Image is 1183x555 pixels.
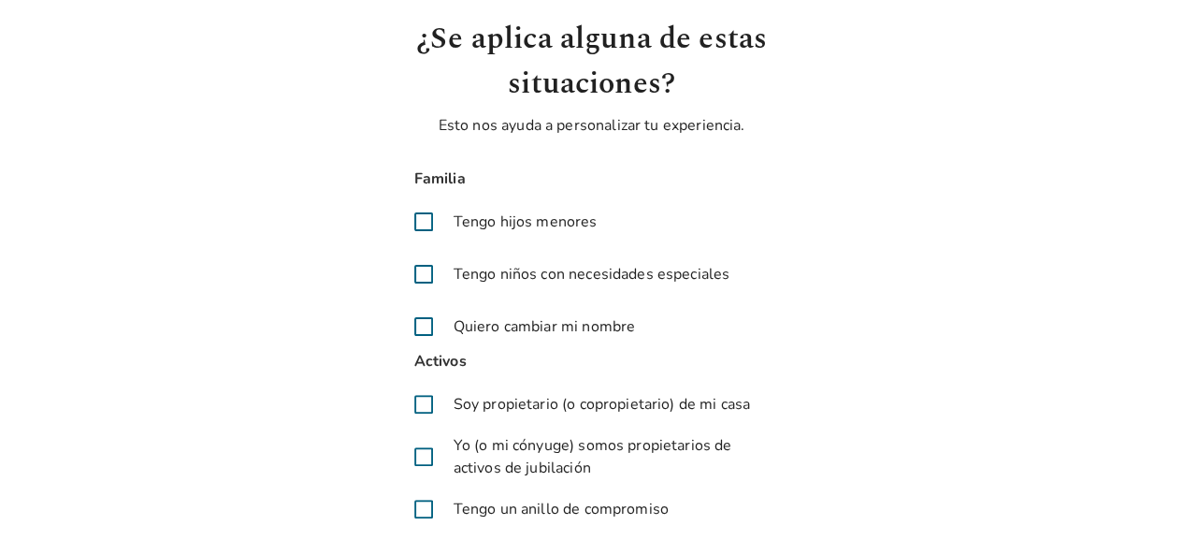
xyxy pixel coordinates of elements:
font: Tengo hijos menores [454,212,598,232]
font: Yo (o mi cónyuge) somos propietarios de activos de jubilación [454,435,732,478]
font: Tengo niños con necesidades especiales [454,264,730,285]
iframe: Widget de chat [1089,465,1183,555]
font: Soy propietario (o copropietario) de mi casa [454,394,751,415]
font: Quiero cambiar mi nombre [454,316,636,337]
font: Tengo un anillo de compromiso [454,499,669,519]
font: ¿Se aplica alguna de estas situaciones? [416,16,767,107]
font: Activos [414,351,467,372]
font: Familia [414,168,466,189]
font: Esto nos ayuda a personalizar tu experiencia. [439,115,745,136]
